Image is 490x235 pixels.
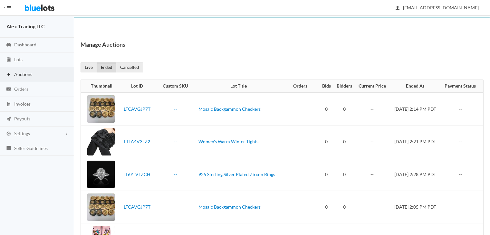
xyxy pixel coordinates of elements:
[6,23,45,29] strong: Alex Trading LLC
[334,191,355,223] td: 0
[355,93,389,126] td: --
[155,80,196,93] th: Custom SKU
[124,139,150,144] a: LTTA4V3LZ2
[441,125,484,158] td: --
[319,80,334,93] th: Bids
[124,204,150,210] a: LTCAVGJP7T
[5,101,12,108] ion-icon: calculator
[174,106,177,112] a: --
[441,93,484,126] td: --
[389,191,441,223] td: [DATE] 2:05 PM PDT
[319,125,334,158] td: 0
[334,125,355,158] td: 0
[119,80,155,93] th: Lot ID
[123,172,150,177] a: LT6YLVLZCH
[355,158,389,191] td: --
[81,62,97,72] a: Live
[14,42,36,47] span: Dashboard
[334,80,355,93] th: Bidders
[389,80,441,93] th: Ended At
[116,62,143,72] a: Cancelled
[389,93,441,126] td: [DATE] 2:14 PM PDT
[5,57,12,63] ion-icon: clipboard
[281,80,319,93] th: Orders
[198,204,261,210] a: Mosaic Backgammon Checkers
[124,106,150,112] a: LTCAVGJP7T
[198,172,275,177] a: 925 Sterling Silver Plated Zircon Rings
[355,80,389,93] th: Current Price
[14,131,30,136] span: Settings
[355,191,389,223] td: --
[14,71,32,77] span: Auctions
[14,101,31,107] span: Invoices
[198,139,258,144] a: Women's Warm Winter Tights
[441,80,484,93] th: Payment Status
[396,5,479,10] span: [EMAIL_ADDRESS][DOMAIN_NAME]
[5,146,12,152] ion-icon: list box
[14,116,30,121] span: Payouts
[97,62,116,72] a: Ended
[198,106,261,112] a: Mosaic Backgammon Checkers
[319,191,334,223] td: 0
[81,40,125,49] h1: Manage Auctions
[174,139,177,144] a: --
[334,93,355,126] td: 0
[174,172,177,177] a: --
[5,72,12,78] ion-icon: flash
[174,204,177,210] a: --
[81,80,119,93] th: Thumbnail
[441,158,484,191] td: --
[389,158,441,191] td: [DATE] 2:28 PM PDT
[334,158,355,191] td: 0
[319,158,334,191] td: 0
[394,5,401,11] ion-icon: person
[14,86,28,92] span: Orders
[355,125,389,158] td: --
[14,146,48,151] span: Seller Guidelines
[319,93,334,126] td: 0
[5,87,12,93] ion-icon: cash
[5,131,12,137] ion-icon: cog
[441,191,484,223] td: --
[389,125,441,158] td: [DATE] 2:21 PM PDT
[5,116,12,122] ion-icon: paper plane
[14,57,23,62] span: Lots
[196,80,281,93] th: Lot Title
[5,42,12,48] ion-icon: speedometer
